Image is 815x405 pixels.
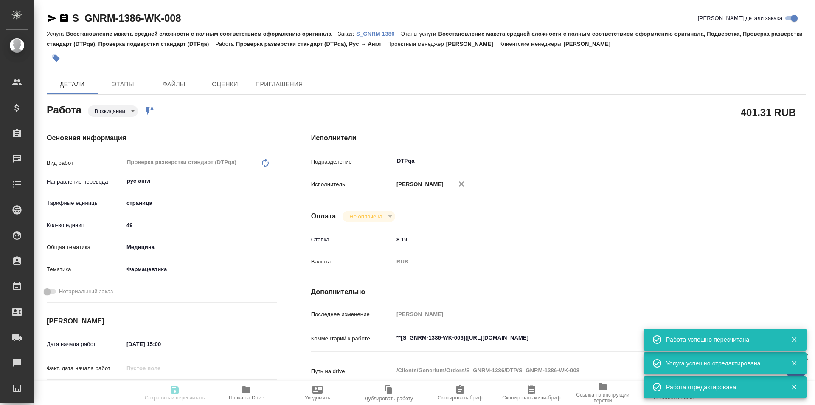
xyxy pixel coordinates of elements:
[47,13,57,23] button: Скопировать ссылку для ЯМессенджера
[311,133,806,143] h4: Исполнители
[563,41,617,47] p: [PERSON_NAME]
[47,159,124,167] p: Вид работ
[124,338,198,350] input: ✎ Введи что-нибудь
[638,381,710,405] button: Обновить файлы
[47,340,124,348] p: Дата начала работ
[124,362,198,374] input: Пустое поле
[311,334,393,343] p: Комментарий к работе
[139,381,211,405] button: Сохранить и пересчитать
[741,105,796,119] h2: 401.31 RUB
[124,262,277,277] div: Фармацевтика
[47,221,124,229] p: Кол-во единиц
[401,31,438,37] p: Этапы услуги
[72,12,181,24] a: S_GNRM-1386-WK-008
[496,381,567,405] button: Скопировать мини-бриф
[211,381,282,405] button: Папка на Drive
[698,14,782,23] span: [PERSON_NAME] детали заказа
[47,102,81,117] h2: Работа
[66,31,337,37] p: Восстановление макета средней сложности с полным соответствием оформлению оригинала
[311,235,393,244] p: Ставка
[145,395,205,401] span: Сохранить и пересчитать
[438,395,482,401] span: Скопировать бриф
[282,381,353,405] button: Уведомить
[47,364,124,373] p: Факт. дата начала работ
[393,255,764,269] div: RUB
[305,395,330,401] span: Уведомить
[47,133,277,143] h4: Основная информация
[88,105,138,117] div: В ожидании
[343,211,395,222] div: В ожидании
[215,41,236,47] p: Работа
[393,233,764,246] input: ✎ Введи что-нибудь
[205,79,245,90] span: Оценки
[311,158,393,166] p: Подразделение
[572,392,633,404] span: Ссылка на инструкции верстки
[452,175,471,193] button: Удалить исполнителя
[47,199,124,207] p: Тарифные единицы
[424,381,496,405] button: Скопировать бриф
[52,79,93,90] span: Детали
[59,287,113,296] span: Нотариальный заказ
[124,219,277,231] input: ✎ Введи что-нибудь
[236,41,387,47] p: Проверка разверстки стандарт (DTPqa), Рус → Англ
[154,79,194,90] span: Файлы
[393,363,764,378] textarea: /Clients/Generium/Orders/S_GNRM-1386/DTP/S_GNRM-1386-WK-008
[785,336,803,343] button: Закрыть
[311,310,393,319] p: Последнее изменение
[393,308,764,320] input: Пустое поле
[387,41,446,47] p: Проектный менеджер
[567,381,638,405] button: Ссылка на инструкции верстки
[393,331,764,345] textarea: **[S_GNRM-1386-WK-006]([URL][DOMAIN_NAME]
[273,180,274,182] button: Open
[311,367,393,376] p: Путь на drive
[338,31,356,37] p: Заказ:
[124,240,277,255] div: Медицина
[47,178,124,186] p: Направление перевода
[256,79,303,90] span: Приглашения
[311,258,393,266] p: Валюта
[785,383,803,391] button: Закрыть
[311,180,393,189] p: Исполнитель
[47,49,65,68] button: Добавить тэг
[760,160,762,162] button: Open
[666,383,778,391] div: Работа отредактирована
[500,41,564,47] p: Клиентские менеджеры
[311,211,336,221] h4: Оплата
[446,41,500,47] p: [PERSON_NAME]
[353,381,424,405] button: Дублировать работу
[59,13,69,23] button: Скопировать ссылку
[785,360,803,367] button: Закрыть
[47,243,124,252] p: Общая тематика
[124,196,277,210] div: страница
[311,287,806,297] h4: Дополнительно
[393,180,444,189] p: [PERSON_NAME]
[47,316,277,326] h4: [PERSON_NAME]
[92,108,128,115] button: В ожидании
[502,395,560,401] span: Скопировать мини-бриф
[103,79,143,90] span: Этапы
[47,31,66,37] p: Услуга
[347,213,385,220] button: Не оплачена
[356,30,401,37] a: S_GNRM-1386
[666,335,778,344] div: Работа успешно пересчитана
[229,395,264,401] span: Папка на Drive
[47,265,124,274] p: Тематика
[356,31,401,37] p: S_GNRM-1386
[365,396,413,402] span: Дублировать работу
[666,359,778,368] div: Услуга успешно отредактирована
